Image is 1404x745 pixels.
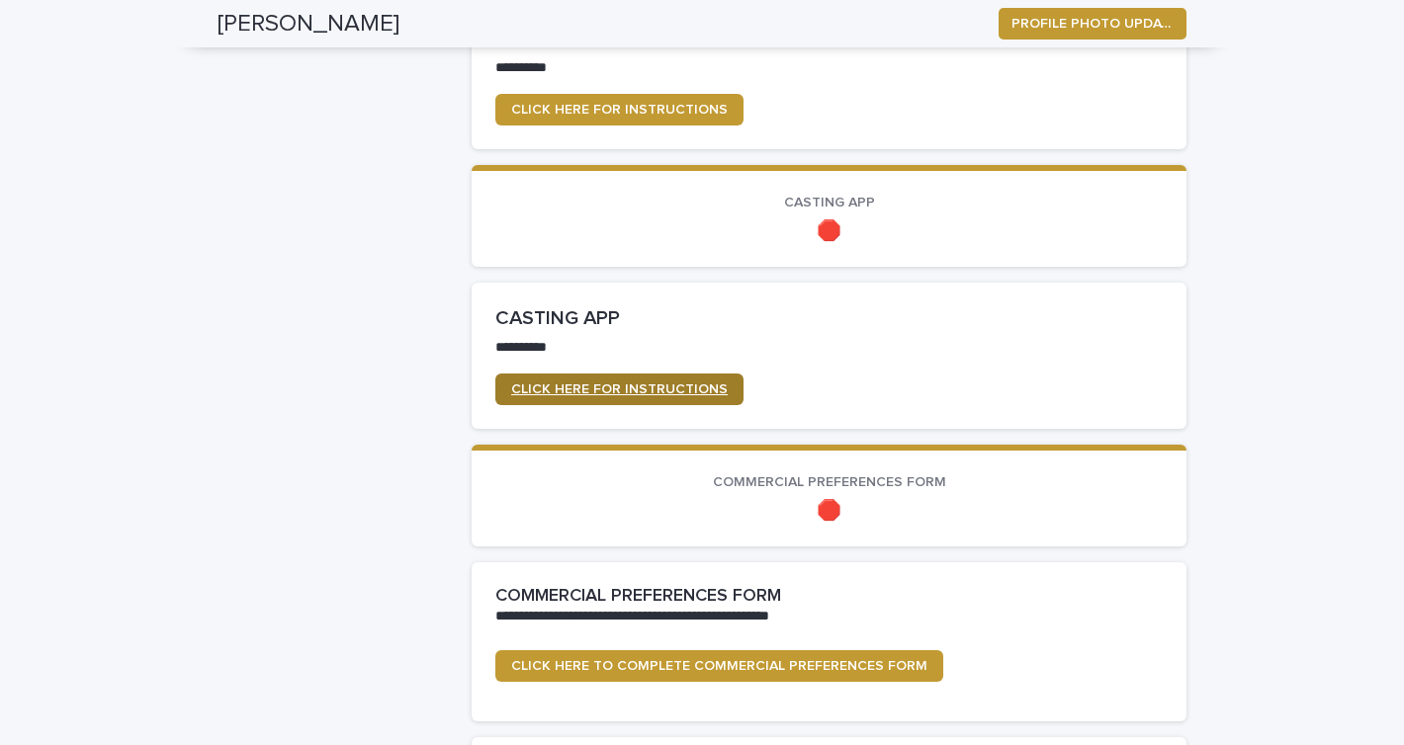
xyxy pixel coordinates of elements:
[511,659,927,673] span: CLICK HERE TO COMPLETE COMMERCIAL PREFERENCES FORM
[495,650,943,682] a: CLICK HERE TO COMPLETE COMMERCIAL PREFERENCES FORM
[784,196,875,209] span: CASTING APP
[495,586,781,608] h2: COMMERCIAL PREFERENCES FORM
[511,103,728,117] span: CLICK HERE FOR INSTRUCTIONS
[218,10,399,39] h2: [PERSON_NAME]
[713,475,946,489] span: COMMERCIAL PREFERENCES FORM
[999,8,1186,40] button: PROFILE PHOTO UPDATE
[495,306,1163,330] h2: CASTING APP
[495,373,744,405] a: CLICK HERE FOR INSTRUCTIONS
[1011,14,1174,34] span: PROFILE PHOTO UPDATE
[495,499,1163,523] p: 🛑
[495,94,744,125] a: CLICK HERE FOR INSTRUCTIONS
[495,219,1163,243] p: 🛑
[511,382,728,396] span: CLICK HERE FOR INSTRUCTIONS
